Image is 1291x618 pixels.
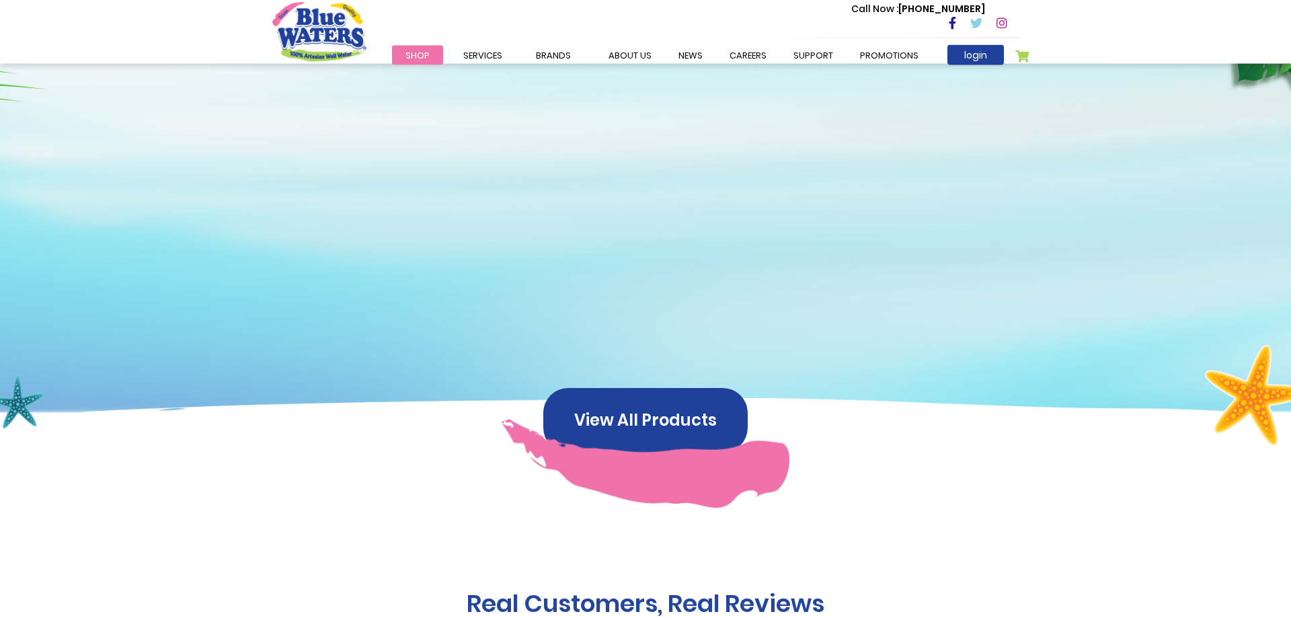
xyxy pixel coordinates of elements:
span: Brands [536,49,571,62]
p: [PHONE_NUMBER] [851,2,985,16]
a: View All Products [543,412,748,428]
a: about us [595,46,665,65]
a: News [665,46,716,65]
a: login [947,45,1004,65]
button: View All Products [543,388,748,453]
span: Services [463,49,502,62]
span: Shop [405,49,430,62]
h1: Real Customers, Real Reviews [272,589,1019,618]
a: store logo [272,2,366,61]
a: careers [716,46,780,65]
span: Call Now : [851,2,898,15]
a: support [780,46,847,65]
a: Promotions [847,46,932,65]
